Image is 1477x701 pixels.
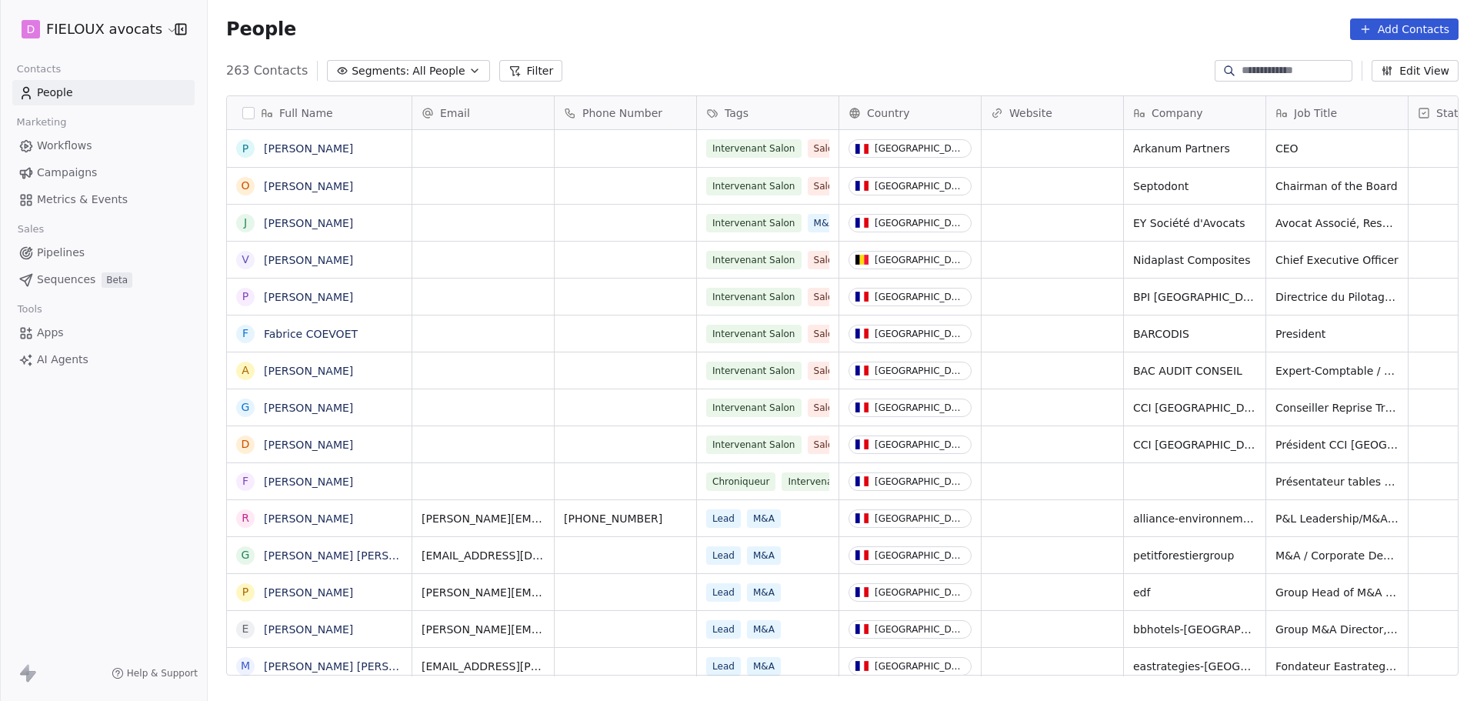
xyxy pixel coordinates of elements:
[1133,326,1256,342] span: BARCODIS
[12,347,195,372] a: AI Agents
[1275,511,1399,526] span: P&L Leadership/M&A/Transformation Expertise
[875,661,965,672] div: [GEOGRAPHIC_DATA]
[875,439,965,450] div: [GEOGRAPHIC_DATA]
[706,362,802,380] span: Intervenant Salon
[1133,437,1256,452] span: CCI [GEOGRAPHIC_DATA]
[264,365,353,377] a: [PERSON_NAME]
[555,96,696,129] div: Phone Number
[37,272,95,288] span: Sequences
[264,328,358,340] a: Fabrice COEVOET
[242,289,248,305] div: P
[1133,548,1256,563] span: petitforestiergroup
[1294,105,1337,121] span: Job Title
[11,218,51,241] span: Sales
[706,288,802,306] span: Intervenant Salon
[242,362,249,379] div: A
[18,16,164,42] button: DFIELOUX avocats
[582,105,662,121] span: Phone Number
[706,436,802,454] span: Intervenant Salon
[241,658,250,674] div: M
[264,180,353,192] a: [PERSON_NAME]
[875,402,965,413] div: [GEOGRAPHIC_DATA]
[242,325,248,342] div: F
[242,252,249,268] div: V
[412,96,554,129] div: Email
[226,62,308,80] span: 263 Contacts
[1275,659,1399,674] span: Fondateur Eastrategies, SAI | Sourcing & sous-traitance, M&A, Implantation
[264,660,446,673] a: [PERSON_NAME] [PERSON_NAME]
[808,399,865,417] span: Salon BIG
[875,366,965,376] div: [GEOGRAPHIC_DATA]
[808,325,865,343] span: Salon BIG
[227,130,412,676] div: grid
[1133,659,1256,674] span: eastrategies-[GEOGRAPHIC_DATA]
[12,187,195,212] a: Metrics & Events
[1275,179,1399,194] span: Chairman of the Board
[875,587,965,598] div: [GEOGRAPHIC_DATA]
[808,362,865,380] span: Salon BIG
[1133,289,1256,305] span: BPI [GEOGRAPHIC_DATA]
[10,111,73,134] span: Marketing
[1133,141,1256,156] span: Arkanum Partners
[12,80,195,105] a: People
[706,139,802,158] span: Intervenant Salon
[412,63,465,79] span: All People
[46,19,162,39] span: FIELOUX avocats
[697,96,839,129] div: Tags
[747,620,781,639] span: M&A
[499,60,563,82] button: Filter
[264,291,353,303] a: [PERSON_NAME]
[1133,252,1256,268] span: Nidaplast Composites
[875,181,965,192] div: [GEOGRAPHIC_DATA]
[37,352,88,368] span: AI Agents
[747,583,781,602] span: M&A
[706,546,741,565] span: Lead
[242,436,250,452] div: D
[264,439,353,451] a: [PERSON_NAME]
[1133,363,1256,379] span: BAC AUDIT CONSEIL
[982,96,1123,129] div: Website
[264,254,353,266] a: [PERSON_NAME]
[1436,105,1471,121] span: Status
[1275,363,1399,379] span: Expert-Comptable / Commissaire Aux Comptes + Présidente du comité évaluation et transmission du c...
[706,620,741,639] span: Lead
[808,436,865,454] span: Salon BIG
[747,509,781,528] span: M&A
[37,165,97,181] span: Campaigns
[706,325,802,343] span: Intervenant Salon
[279,105,333,121] span: Full Name
[875,329,965,339] div: [GEOGRAPHIC_DATA]
[867,105,910,121] span: Country
[839,96,981,129] div: Country
[1372,60,1459,82] button: Edit View
[37,245,85,261] span: Pipelines
[242,473,248,489] div: F
[10,58,68,81] span: Contacts
[227,96,412,129] div: Full Name
[1350,18,1459,40] button: Add Contacts
[37,138,92,154] span: Workflows
[706,657,741,676] span: Lead
[706,177,802,195] span: Intervenant Salon
[875,550,965,561] div: [GEOGRAPHIC_DATA]
[875,513,965,524] div: [GEOGRAPHIC_DATA]
[875,624,965,635] div: [GEOGRAPHIC_DATA]
[422,585,545,600] span: [PERSON_NAME][EMAIL_ADDRESS][PERSON_NAME][DOMAIN_NAME]
[564,511,687,526] span: [PHONE_NUMBER]
[1133,179,1256,194] span: Septodont
[875,143,965,154] div: [GEOGRAPHIC_DATA]
[1009,105,1052,121] span: Website
[808,139,865,158] span: Salon BIG
[808,288,865,306] span: Salon BIG
[1133,622,1256,637] span: bbhotels-[GEOGRAPHIC_DATA]
[747,546,781,565] span: M&A
[725,105,749,121] span: Tags
[12,133,195,159] a: Workflows
[875,476,965,487] div: [GEOGRAPHIC_DATA]
[242,584,248,600] div: P
[264,549,446,562] a: [PERSON_NAME] [PERSON_NAME]
[1275,141,1399,156] span: CEO
[264,402,353,414] a: [PERSON_NAME]
[1124,96,1265,129] div: Company
[875,292,965,302] div: [GEOGRAPHIC_DATA]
